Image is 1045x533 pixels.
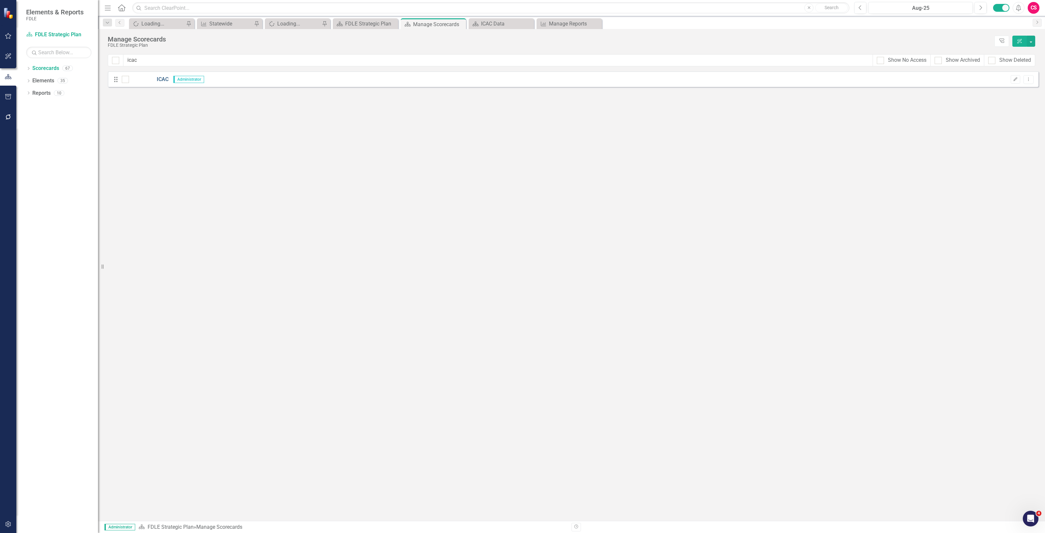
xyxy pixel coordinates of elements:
[868,2,973,14] button: Aug-25
[3,8,15,19] img: ClearPoint Strategy
[871,4,971,12] div: Aug-25
[825,5,839,10] span: Search
[123,54,873,66] input: Filter Scorecards...
[538,20,600,28] a: Manage Reports
[26,16,84,21] small: FDLE
[999,57,1031,64] div: Show Deleted
[32,65,59,72] a: Scorecards
[334,20,396,28] a: FDLE Strategic Plan
[413,20,464,28] div: Manage Scorecards
[173,76,204,83] span: Administrator
[549,20,600,28] div: Manage Reports
[209,20,252,28] div: Statewide
[266,20,320,28] a: Loading...
[62,66,73,71] div: 67
[108,36,991,43] div: Manage Scorecards
[345,20,396,28] div: FDLE Strategic Plan
[138,524,567,531] div: » Manage Scorecards
[1023,511,1038,526] iframe: Intercom live chat
[26,8,84,16] span: Elements & Reports
[815,3,848,12] button: Search
[54,90,64,96] div: 10
[946,57,980,64] div: Show Archived
[199,20,252,28] a: Statewide
[32,77,54,85] a: Elements
[888,57,926,64] div: Show No Access
[57,78,68,84] div: 35
[26,31,91,39] a: FDLE Strategic Plan
[104,524,135,530] span: Administrator
[26,47,91,58] input: Search Below...
[481,20,532,28] div: ICAC Data
[470,20,532,28] a: ICAC Data
[1028,2,1039,14] button: CS
[32,90,51,97] a: Reports
[132,2,849,14] input: Search ClearPoint...
[277,20,320,28] div: Loading...
[129,76,169,83] a: ICAC
[131,20,185,28] a: Loading...
[141,20,185,28] div: Loading...
[148,524,194,530] a: FDLE Strategic Plan
[1036,511,1041,516] span: 4
[108,43,991,48] div: FDLE Strategic Plan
